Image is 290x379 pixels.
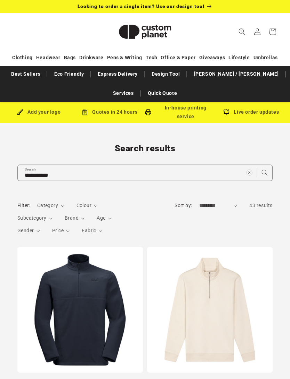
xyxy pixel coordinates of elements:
[110,87,137,99] a: Services
[76,202,98,209] summary: Colour (0 selected)
[94,68,141,80] a: Express Delivery
[52,228,64,233] span: Price
[64,52,76,64] a: Bags
[257,165,272,180] button: Search
[144,87,181,99] a: Quick Quote
[97,215,105,221] span: Age
[216,108,287,116] div: Live order updates
[146,52,157,64] a: Tech
[145,109,151,115] img: In-house printing
[242,165,257,180] button: Clear search term
[37,203,58,208] span: Category
[17,227,40,234] summary: Gender (0 selected)
[108,13,183,50] a: Custom Planet
[191,68,282,80] a: [PERSON_NAME] / [PERSON_NAME]
[78,3,204,9] span: Looking to order a single item? Use our design tool
[249,203,273,208] span: 43 results
[65,214,85,222] summary: Brand (0 selected)
[82,227,102,234] summary: Fabric (0 selected)
[253,52,278,64] a: Umbrellas
[37,202,64,209] summary: Category (0 selected)
[148,68,184,80] a: Design Tool
[3,108,74,116] div: Add your logo
[74,108,145,116] div: Quotes in 24 hours
[110,16,180,47] img: Custom Planet
[82,109,88,115] img: Order Updates Icon
[65,215,79,221] span: Brand
[51,68,87,80] a: Eco Friendly
[17,214,53,222] summary: Subcategory (0 selected)
[17,228,34,233] span: Gender
[76,203,91,208] span: Colour
[17,143,273,154] h1: Search results
[161,52,195,64] a: Office & Paper
[17,215,46,221] span: Subcategory
[8,68,44,80] a: Best Sellers
[82,228,96,233] span: Fabric
[17,202,30,209] h2: Filter:
[79,52,103,64] a: Drinkware
[97,214,112,222] summary: Age (0 selected)
[175,203,192,208] label: Sort by:
[223,109,229,115] img: Order updates
[107,52,142,64] a: Pens & Writing
[199,52,225,64] a: Giveaways
[36,52,61,64] a: Headwear
[52,227,70,234] summary: Price
[145,104,216,121] div: In-house printing service
[12,52,33,64] a: Clothing
[228,52,250,64] a: Lifestyle
[171,304,290,379] iframe: Chat Widget
[234,24,250,39] summary: Search
[17,109,23,115] img: Brush Icon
